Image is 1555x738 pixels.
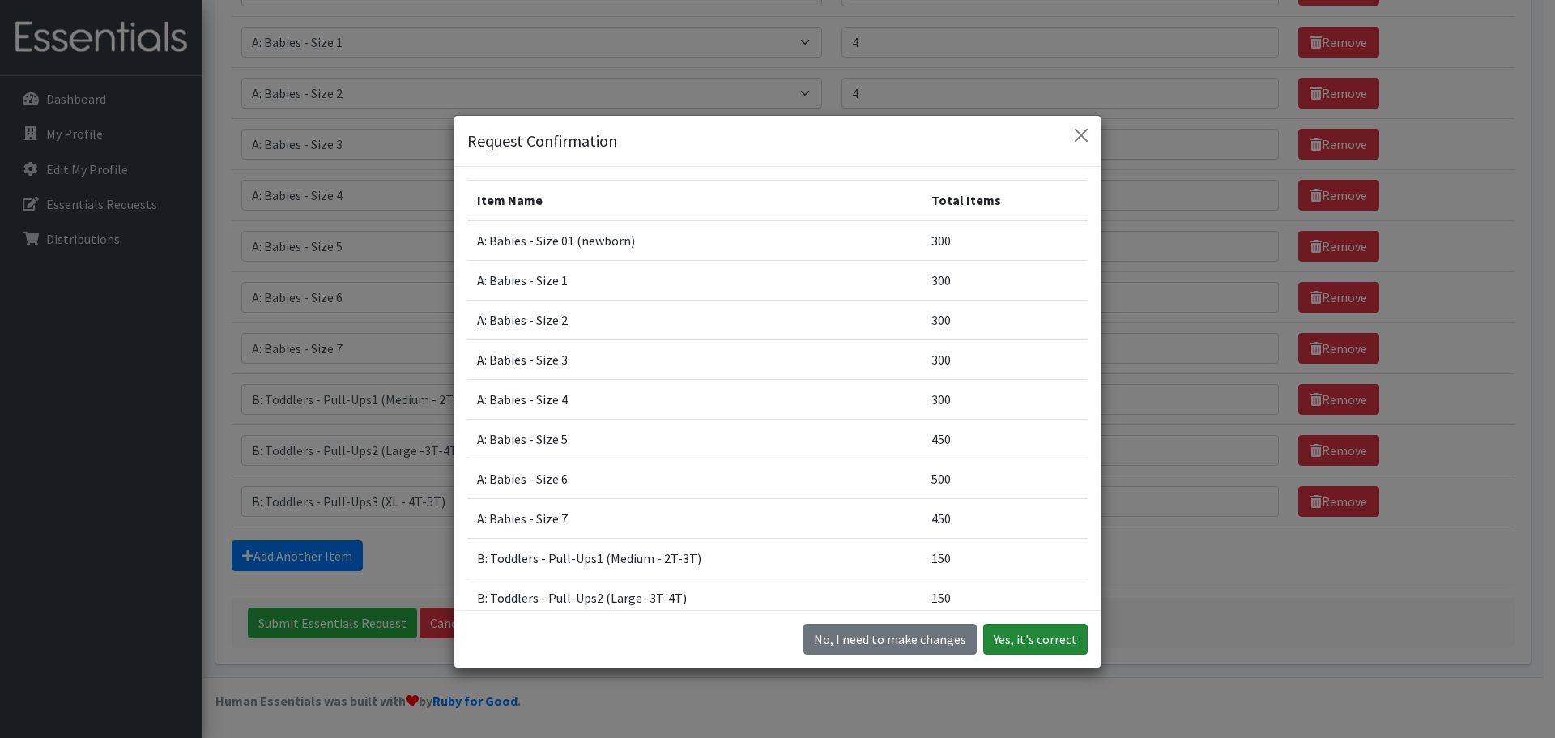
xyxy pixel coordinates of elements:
[922,459,1088,499] td: 500
[467,380,922,420] td: A: Babies - Size 4
[467,301,922,340] td: A: Babies - Size 2
[922,539,1088,578] td: 150
[467,539,922,578] td: B: Toddlers - Pull-Ups1 (Medium - 2T-3T)
[922,301,1088,340] td: 300
[803,624,977,655] button: No I need to make changes
[467,220,922,261] td: A: Babies - Size 01 (newborn)
[467,578,922,618] td: B: Toddlers - Pull-Ups2 (Large -3T-4T)
[467,420,922,459] td: A: Babies - Size 5
[922,181,1088,221] th: Total Items
[922,261,1088,301] td: 300
[983,624,1088,655] button: Yes, it's correct
[467,499,922,539] td: A: Babies - Size 7
[467,129,617,153] h5: Request Confirmation
[922,340,1088,380] td: 300
[922,578,1088,618] td: 150
[467,340,922,380] td: A: Babies - Size 3
[922,220,1088,261] td: 300
[467,459,922,499] td: A: Babies - Size 6
[922,380,1088,420] td: 300
[922,499,1088,539] td: 450
[467,181,922,221] th: Item Name
[467,261,922,301] td: A: Babies - Size 1
[1068,122,1094,148] button: Close
[922,420,1088,459] td: 450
